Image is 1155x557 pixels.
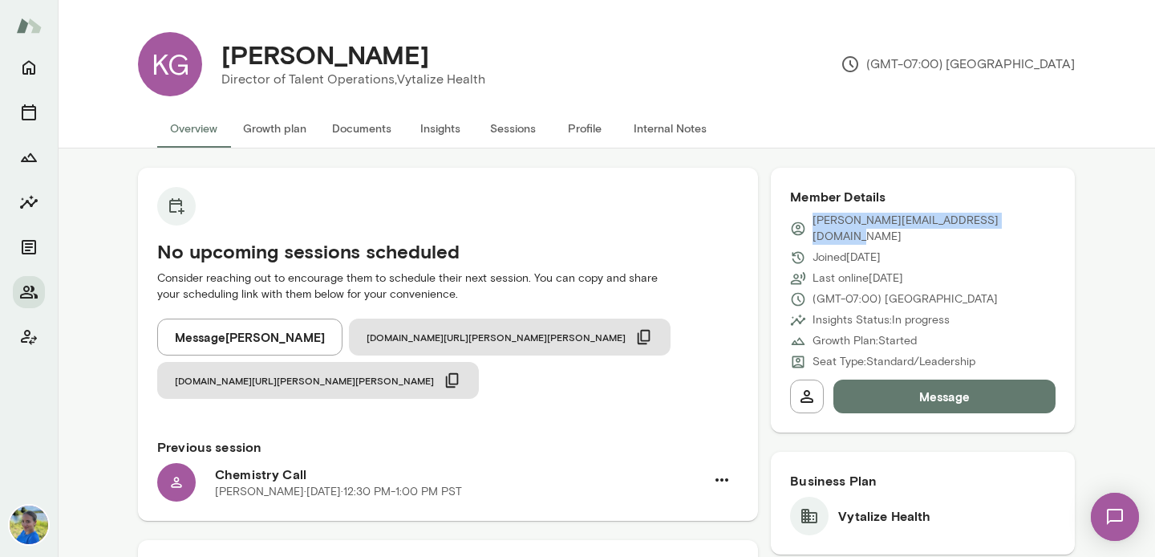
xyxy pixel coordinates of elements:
[13,186,45,218] button: Insights
[813,312,950,328] p: Insights Status: In progress
[833,380,1056,413] button: Message
[319,109,404,148] button: Documents
[138,32,202,96] div: KG
[813,213,1056,245] p: [PERSON_NAME][EMAIL_ADDRESS][DOMAIN_NAME]
[790,471,1056,490] h6: Business Plan
[813,354,975,370] p: Seat Type: Standard/Leadership
[221,70,485,89] p: Director of Talent Operations, Vytalize Health
[367,331,626,344] span: [DOMAIN_NAME][URL][PERSON_NAME][PERSON_NAME]
[13,96,45,128] button: Sessions
[813,333,917,349] p: Growth Plan: Started
[157,109,230,148] button: Overview
[349,319,671,356] button: [DOMAIN_NAME][URL][PERSON_NAME][PERSON_NAME]
[13,276,45,308] button: Members
[813,270,903,287] p: Last online [DATE]
[16,10,42,41] img: Mento
[549,109,621,148] button: Profile
[838,506,930,526] h6: Vytalize Health
[621,109,719,148] button: Internal Notes
[215,484,462,500] p: [PERSON_NAME] · [DATE] · 12:30 PM-1:00 PM PST
[215,465,705,484] h6: Chemistry Call
[157,270,739,303] p: Consider reaching out to encourage them to schedule their next session. You can copy and share yo...
[790,187,1056,206] h6: Member Details
[813,291,998,307] p: (GMT-07:00) [GEOGRAPHIC_DATA]
[13,231,45,263] button: Documents
[13,321,45,353] button: Client app
[230,109,319,148] button: Growth plan
[813,250,881,266] p: Joined [DATE]
[476,109,549,148] button: Sessions
[13,51,45,83] button: Home
[221,39,429,70] h4: [PERSON_NAME]
[157,362,479,399] button: [DOMAIN_NAME][URL][PERSON_NAME][PERSON_NAME]
[841,55,1075,74] p: (GMT-07:00) [GEOGRAPHIC_DATA]
[175,374,434,387] span: [DOMAIN_NAME][URL][PERSON_NAME][PERSON_NAME]
[157,319,342,356] button: Message[PERSON_NAME]
[13,141,45,173] button: Growth Plan
[10,506,48,544] img: Lauren Gambee
[404,109,476,148] button: Insights
[157,437,739,457] h6: Previous session
[157,238,739,264] h5: No upcoming sessions scheduled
